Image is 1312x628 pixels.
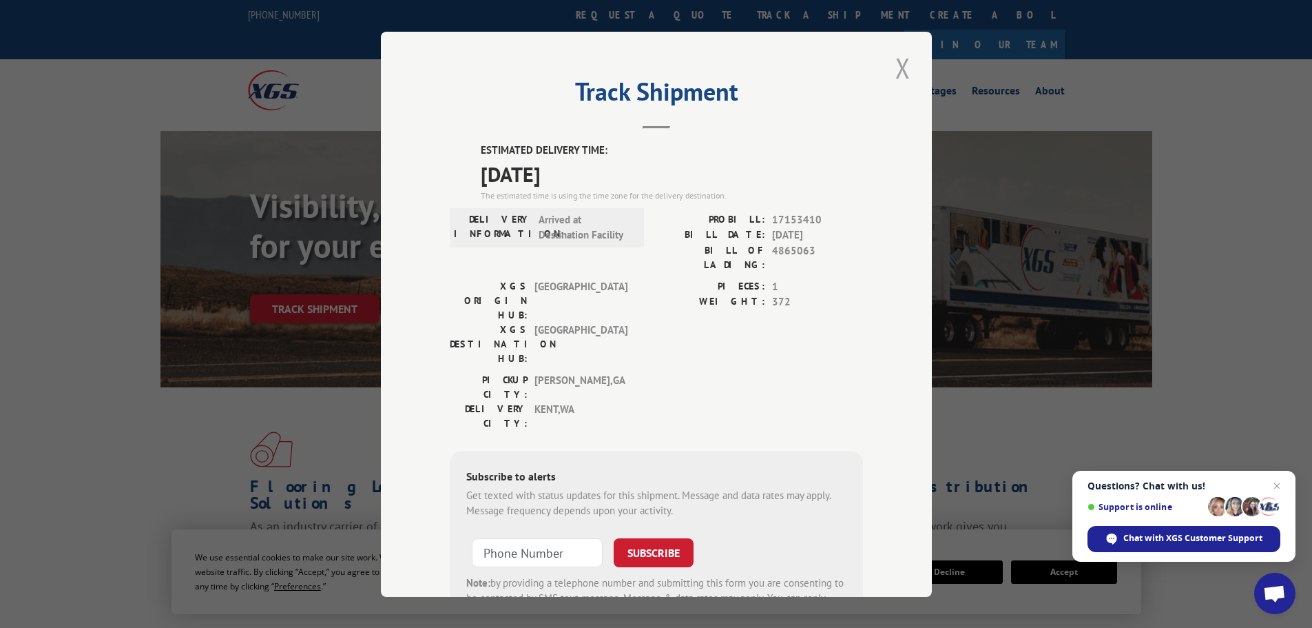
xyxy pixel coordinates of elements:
span: 17153410 [772,212,863,227]
span: Support is online [1087,502,1203,512]
span: [GEOGRAPHIC_DATA] [534,322,627,365]
label: PIECES: [656,278,765,294]
a: Open chat [1254,573,1295,614]
label: DELIVERY INFORMATION: [454,212,532,243]
div: by providing a telephone number and submitting this form you are consenting to be contacted by SM... [466,575,846,622]
span: [DATE] [481,158,863,189]
span: Chat with XGS Customer Support [1087,526,1280,552]
div: Get texted with status updates for this shipment. Message and data rates may apply. Message frequ... [466,487,846,518]
span: 1 [772,278,863,294]
span: 372 [772,294,863,310]
span: [PERSON_NAME] , GA [534,372,627,401]
span: [GEOGRAPHIC_DATA] [534,278,627,322]
label: XGS DESTINATION HUB: [450,322,528,365]
span: KENT , WA [534,401,627,430]
label: ESTIMATED DELIVERY TIME: [481,143,863,159]
label: BILL OF LADING: [656,243,765,272]
span: Arrived at Destination Facility [539,212,632,243]
span: [DATE] [772,227,863,243]
span: Questions? Chat with us! [1087,480,1280,492]
label: XGS ORIGIN HUB: [450,278,528,322]
input: Phone Number [472,538,603,567]
label: PROBILL: [656,212,765,227]
strong: Note: [466,576,490,589]
label: PICKUP CITY: [450,372,528,401]
label: WEIGHT: [656,294,765,310]
button: Close modal [891,49,915,87]
h2: Track Shipment [450,82,863,108]
label: BILL DATE: [656,227,765,243]
label: DELIVERY CITY: [450,401,528,430]
span: Chat with XGS Customer Support [1123,532,1262,545]
span: 4865063 [772,243,863,272]
div: Subscribe to alerts [466,467,846,487]
button: SUBSCRIBE [614,538,694,567]
div: The estimated time is using the time zone for the delivery destination. [481,189,863,201]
